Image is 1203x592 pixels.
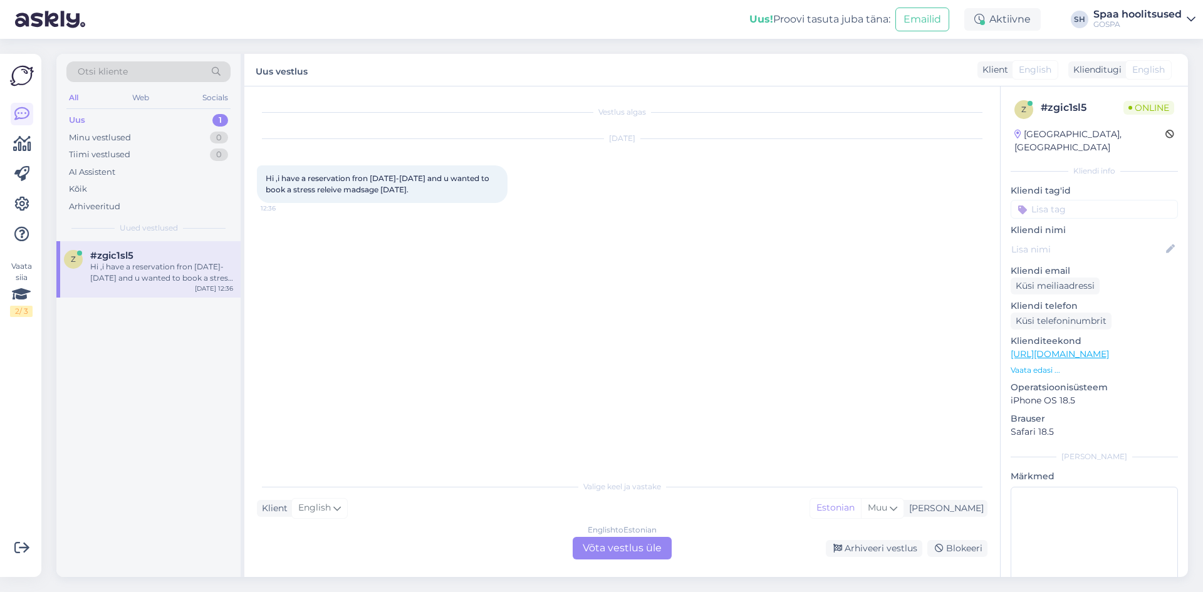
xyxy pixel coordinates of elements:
img: Askly Logo [10,64,34,88]
div: [PERSON_NAME] [904,502,984,515]
span: Online [1123,101,1174,115]
div: Võta vestlus üle [573,537,672,559]
span: Muu [868,502,887,513]
div: Kliendi info [1011,165,1178,177]
div: Tiimi vestlused [69,148,130,161]
p: Operatsioonisüsteem [1011,381,1178,394]
div: 2 / 3 [10,306,33,317]
div: [DATE] [257,133,987,144]
div: Spaa hoolitsused [1093,9,1182,19]
div: Blokeeri [927,540,987,557]
div: Klienditugi [1068,63,1122,76]
b: Uus! [749,13,773,25]
label: Uus vestlus [256,61,308,78]
span: Otsi kliente [78,65,128,78]
div: All [66,90,81,106]
div: Proovi tasuta juba täna: [749,12,890,27]
span: English [298,501,331,515]
span: 12:36 [261,204,308,213]
p: Brauser [1011,412,1178,425]
div: [DATE] 12:36 [195,284,233,293]
div: Estonian [810,499,861,517]
p: Vaata edasi ... [1011,365,1178,376]
p: Kliendi telefon [1011,299,1178,313]
button: Emailid [895,8,949,31]
div: Küsi telefoninumbrit [1011,313,1112,330]
span: #zgic1sl5 [90,250,133,261]
div: SH [1071,11,1088,28]
p: Kliendi tag'id [1011,184,1178,197]
span: Hi ,i have a reservation fron [DATE]-[DATE] and u wanted to book a stress releive madsage [DATE]. [266,174,491,194]
div: 0 [210,148,228,161]
p: Kliendi email [1011,264,1178,278]
span: English [1132,63,1165,76]
span: English [1019,63,1051,76]
p: Klienditeekond [1011,335,1178,348]
div: English to Estonian [588,524,657,536]
div: Uus [69,114,85,127]
p: iPhone OS 18.5 [1011,394,1178,407]
div: Arhiveeritud [69,200,120,213]
div: Vestlus algas [257,106,987,118]
div: AI Assistent [69,166,115,179]
a: Spaa hoolitsusedGOSPA [1093,9,1195,29]
a: [URL][DOMAIN_NAME] [1011,348,1109,360]
div: Socials [200,90,231,106]
div: Kõik [69,183,87,195]
div: Vaata siia [10,261,33,317]
input: Lisa tag [1011,200,1178,219]
div: Klient [257,502,288,515]
div: Hi ,i have a reservation fron [DATE]-[DATE] and u wanted to book a stress releive madsage [DATE]. [90,261,233,284]
p: Safari 18.5 [1011,425,1178,439]
div: Küsi meiliaadressi [1011,278,1100,294]
div: Web [130,90,152,106]
div: Minu vestlused [69,132,131,144]
div: Arhiveeri vestlus [826,540,922,557]
div: [PERSON_NAME] [1011,451,1178,462]
div: GOSPA [1093,19,1182,29]
div: 0 [210,132,228,144]
input: Lisa nimi [1011,242,1164,256]
p: Kliendi nimi [1011,224,1178,237]
div: Aktiivne [964,8,1041,31]
div: 1 [212,114,228,127]
div: Klient [977,63,1008,76]
div: [GEOGRAPHIC_DATA], [GEOGRAPHIC_DATA] [1014,128,1165,154]
p: Märkmed [1011,470,1178,483]
span: Uued vestlused [120,222,178,234]
div: Valige keel ja vastake [257,481,987,492]
div: # zgic1sl5 [1041,100,1123,115]
span: z [1021,105,1026,114]
span: z [71,254,76,264]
